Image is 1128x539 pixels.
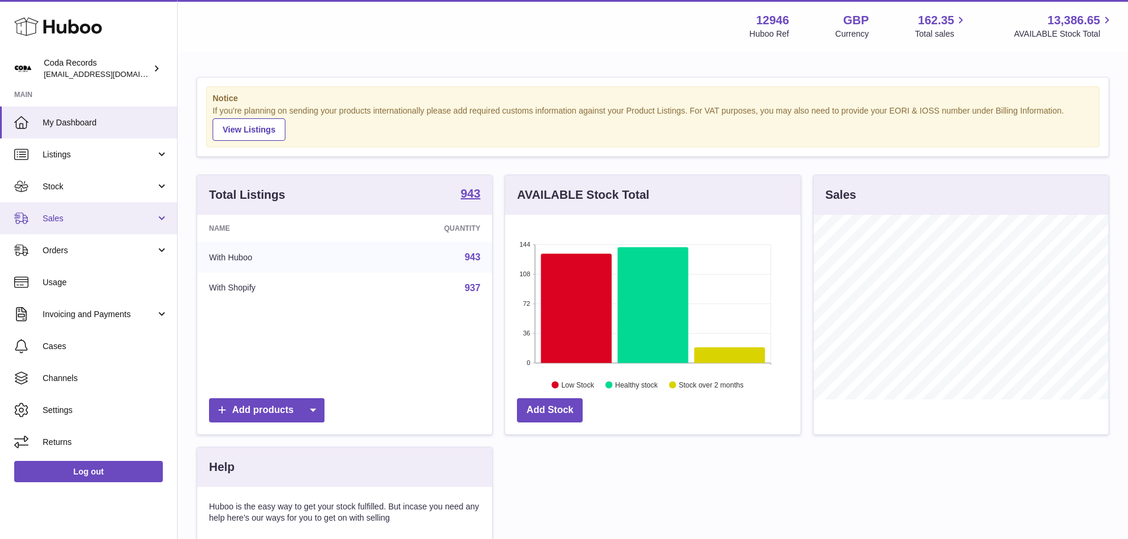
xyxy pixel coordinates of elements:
text: Stock over 2 months [679,380,744,389]
strong: 943 [461,188,480,199]
th: Name [197,215,356,242]
span: Invoicing and Payments [43,309,156,320]
text: 108 [519,270,530,277]
div: Coda Records [44,57,150,80]
a: 943 [461,188,480,202]
span: 13,386.65 [1047,12,1100,28]
span: Listings [43,149,156,160]
text: Low Stock [561,380,594,389]
a: Add Stock [517,398,583,422]
text: 36 [523,330,531,337]
a: 13,386.65 AVAILABLE Stock Total [1014,12,1114,40]
h3: Total Listings [209,187,285,203]
h3: Help [209,459,234,475]
span: Settings [43,405,168,416]
text: Healthy stock [615,380,658,389]
strong: GBP [843,12,869,28]
strong: Notice [213,93,1093,104]
a: 162.35 Total sales [915,12,968,40]
p: Huboo is the easy way to get your stock fulfilled. But incase you need any help here's our ways f... [209,501,480,524]
span: Usage [43,277,168,288]
span: AVAILABLE Stock Total [1014,28,1114,40]
div: Huboo Ref [750,28,789,40]
span: Total sales [915,28,968,40]
th: Quantity [356,215,493,242]
a: 937 [465,283,481,293]
span: Sales [43,213,156,224]
span: Channels [43,373,168,384]
text: 72 [523,300,531,307]
a: Log out [14,461,163,482]
h3: AVAILABLE Stock Total [517,187,649,203]
div: Currency [835,28,869,40]
span: Cases [43,341,168,352]
span: My Dashboard [43,117,168,128]
span: Stock [43,181,156,192]
div: If you're planning on sending your products internationally please add required customs informati... [213,105,1093,141]
span: 162.35 [918,12,954,28]
a: Add products [209,398,324,422]
text: 0 [527,359,531,366]
a: View Listings [213,118,285,141]
text: 144 [519,241,530,248]
span: Returns [43,437,168,448]
strong: 12946 [756,12,789,28]
td: With Shopify [197,273,356,304]
td: With Huboo [197,242,356,273]
span: [EMAIL_ADDRESS][DOMAIN_NAME] [44,69,174,79]
a: 943 [465,252,481,262]
h3: Sales [825,187,856,203]
img: haz@pcatmedia.com [14,60,32,78]
span: Orders [43,245,156,256]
